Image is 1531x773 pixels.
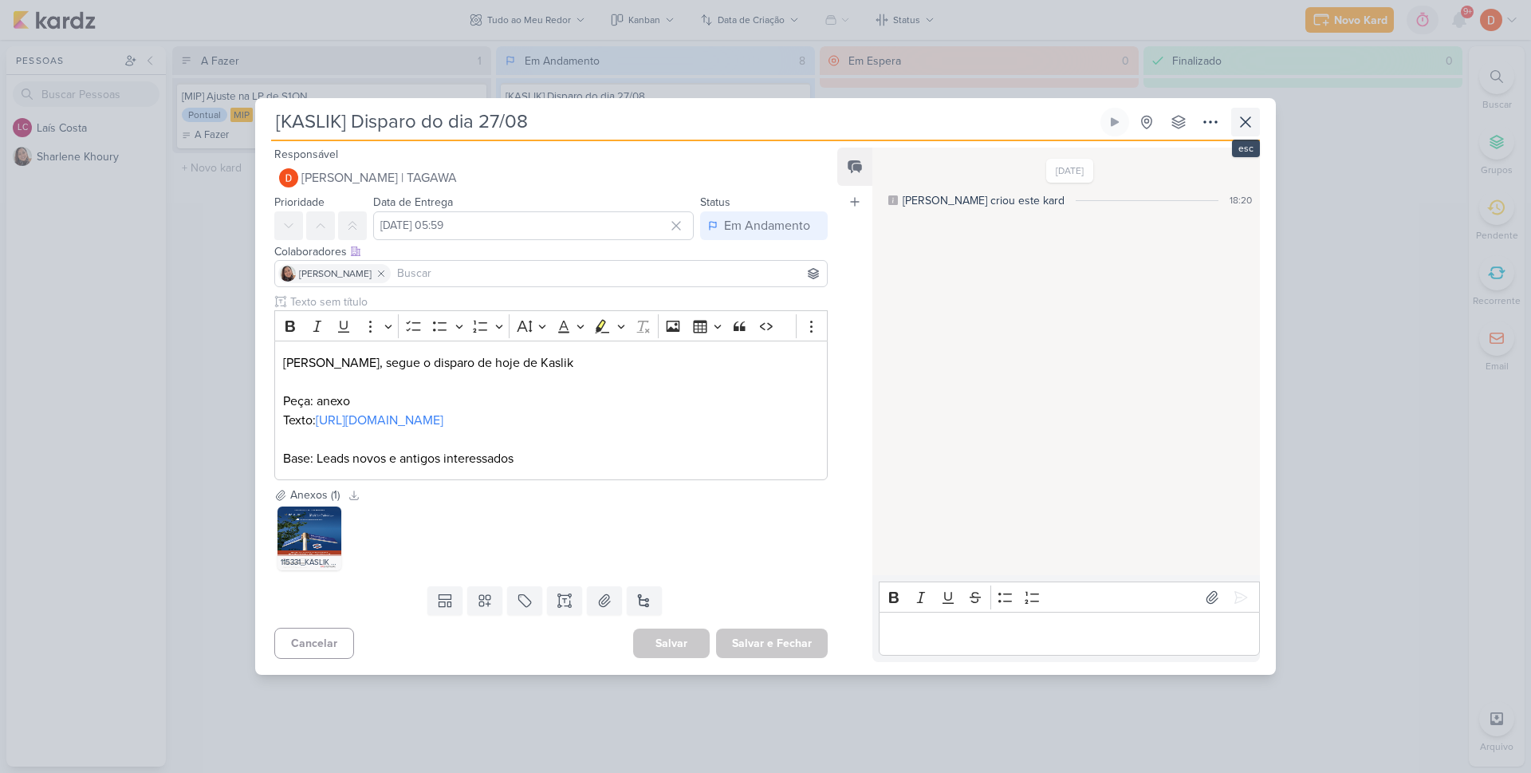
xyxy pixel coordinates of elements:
span: [PERSON_NAME] | TAGAWA [301,168,457,187]
input: Buscar [394,264,824,283]
label: Data de Entrega [373,195,453,209]
p: Texto: [283,411,819,430]
div: Ligar relógio [1108,116,1121,128]
div: 115331_KASLIK _ E-MAIL MKT _ KASLIK IBIRAPUERA _ HMP _ PREÇO _ AGOSTO_v23 (1).jpg [277,554,341,570]
div: Em Andamento [724,216,810,235]
div: Editor editing area: main [879,612,1260,656]
div: Editor toolbar [879,582,1260,613]
p: [PERSON_NAME], segue o disparo de hoje de Kaslik [283,353,819,373]
img: fzkMEcg2uJ05ui4k3xk7yrTA0jy59C4xS7AsBiYj.jpg [277,507,341,570]
div: esc [1232,140,1260,157]
div: [PERSON_NAME] criou este kard [903,192,1065,209]
div: Anexos (1) [290,487,340,503]
div: Editor editing area: main [274,341,828,480]
label: Status [700,195,730,209]
label: Prioridade [274,195,325,209]
img: Sharlene Khoury [280,266,296,282]
button: Em Andamento [700,211,828,240]
div: 18:20 [1230,193,1252,207]
button: Cancelar [274,628,354,659]
div: Colaboradores [274,243,828,260]
button: [PERSON_NAME] | TAGAWA [274,164,828,192]
div: Editor toolbar [274,310,828,341]
span: [PERSON_NAME] [299,266,372,281]
input: Texto sem título [287,294,828,310]
img: Diego Lima | TAGAWA [279,168,298,187]
input: Kard Sem Título [271,108,1097,136]
p: Base: Leads novos e antigos interessados [283,449,819,468]
input: Select a date [373,211,694,240]
a: [URL][DOMAIN_NAME] [316,412,443,428]
label: Responsável [274,148,338,161]
p: Peça: anexo [283,392,819,411]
